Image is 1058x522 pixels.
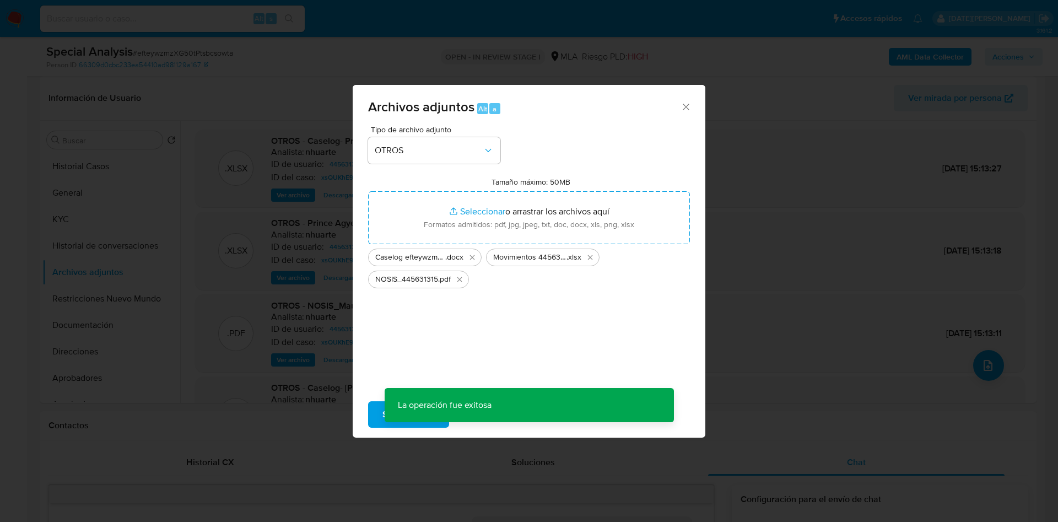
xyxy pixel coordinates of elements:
[478,104,487,114] span: Alt
[453,273,466,286] button: Eliminar NOSIS_445631315.pdf
[493,104,496,114] span: a
[438,274,451,285] span: .pdf
[466,251,479,264] button: Eliminar Caselog efteywzmzXG50tPtsbcsowta.docx
[468,402,504,427] span: Cancelar
[371,126,503,133] span: Tipo de archivo adjunto
[382,402,435,427] span: Subir archivo
[681,101,690,111] button: Cerrar
[492,177,570,187] label: Tamaño máximo: 50MB
[368,97,474,116] span: Archivos adjuntos
[368,137,500,164] button: OTROS
[375,145,483,156] span: OTROS
[385,388,505,422] p: La operación fue exitosa
[375,274,438,285] span: NOSIS_445631315
[493,252,566,263] span: Movimientos 445631315
[368,244,690,288] ul: Archivos seleccionados
[584,251,597,264] button: Eliminar Movimientos 445631315.xlsx
[375,252,445,263] span: Caselog efteywzmzXG50tPtsbcsowta
[445,252,463,263] span: .docx
[566,252,581,263] span: .xlsx
[368,401,449,428] button: Subir archivo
